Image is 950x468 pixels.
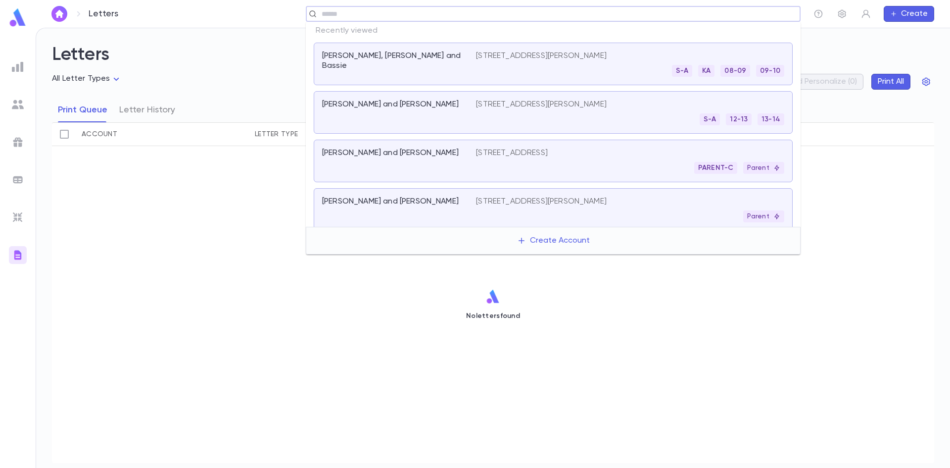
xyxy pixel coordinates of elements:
[871,74,910,90] button: Print All
[884,6,934,22] button: Create
[698,67,714,75] span: KA
[700,115,720,123] span: S-A
[306,22,801,40] p: Recently viewed
[726,115,752,123] span: 12-13
[485,289,501,304] img: logo
[756,67,784,75] span: 09-10
[250,122,349,146] div: Letter Type
[12,61,24,73] img: reports_grey.c525e4749d1bce6a11f5fe2a8de1b229.svg
[509,231,598,250] button: Create Account
[12,136,24,148] img: campaigns_grey.99e729a5f7ee94e3726e6486bddda8f1.svg
[466,312,520,320] p: No letters found
[476,148,548,158] p: [STREET_ADDRESS]
[672,67,692,75] span: S-A
[82,122,117,146] div: Account
[476,51,607,61] p: [STREET_ADDRESS][PERSON_NAME]
[720,67,750,75] span: 08-09
[694,164,737,172] span: PARENT-C
[58,98,107,122] button: Print Queue
[322,148,459,158] p: [PERSON_NAME] and [PERSON_NAME]
[476,100,607,109] p: [STREET_ADDRESS][PERSON_NAME]
[12,99,24,110] img: students_grey.60c7aba0da46da39d6d829b817ac14fc.svg
[255,122,298,146] div: Letter Type
[476,197,607,207] p: [STREET_ADDRESS][PERSON_NAME]
[747,212,780,220] p: Parent
[119,98,175,122] button: Letter History
[53,10,65,18] img: home_white.a664292cf8c1dea59945f0da9f25487c.svg
[89,8,118,19] p: Letters
[743,210,784,222] div: Parent
[322,100,459,109] p: [PERSON_NAME] and [PERSON_NAME]
[77,122,250,146] div: Account
[52,71,122,87] div: All Letter Types
[52,75,110,83] span: All Letter Types
[322,51,464,71] p: [PERSON_NAME], [PERSON_NAME] and Bassie
[758,115,784,123] span: 13-14
[8,8,28,27] img: logo
[52,44,934,74] h2: Letters
[12,211,24,223] img: imports_grey.530a8a0e642e233f2baf0ef88e8c9fcb.svg
[12,249,24,261] img: letters_gradient.3eab1cb48f695cfc331407e3924562ea.svg
[322,197,459,207] p: [PERSON_NAME] and [PERSON_NAME]
[747,164,780,172] p: Parent
[12,174,24,186] img: batches_grey.339ca447c9d9533ef1741baa751efc33.svg
[743,162,784,174] div: Parent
